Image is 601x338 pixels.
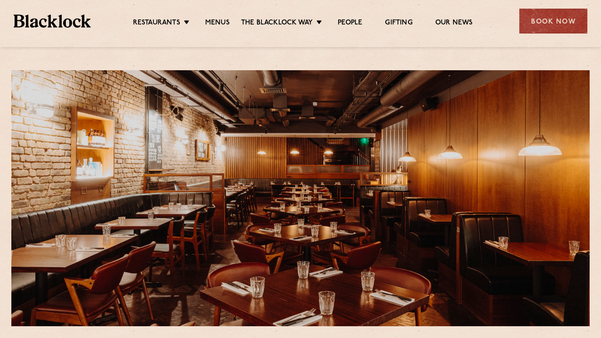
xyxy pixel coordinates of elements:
[205,19,230,29] a: Menus
[385,19,412,29] a: Gifting
[435,19,473,29] a: Our News
[338,19,362,29] a: People
[241,19,313,29] a: The Blacklock Way
[14,14,91,28] img: BL_Textured_Logo-footer-cropped.svg
[519,9,587,34] div: Book Now
[133,19,180,29] a: Restaurants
